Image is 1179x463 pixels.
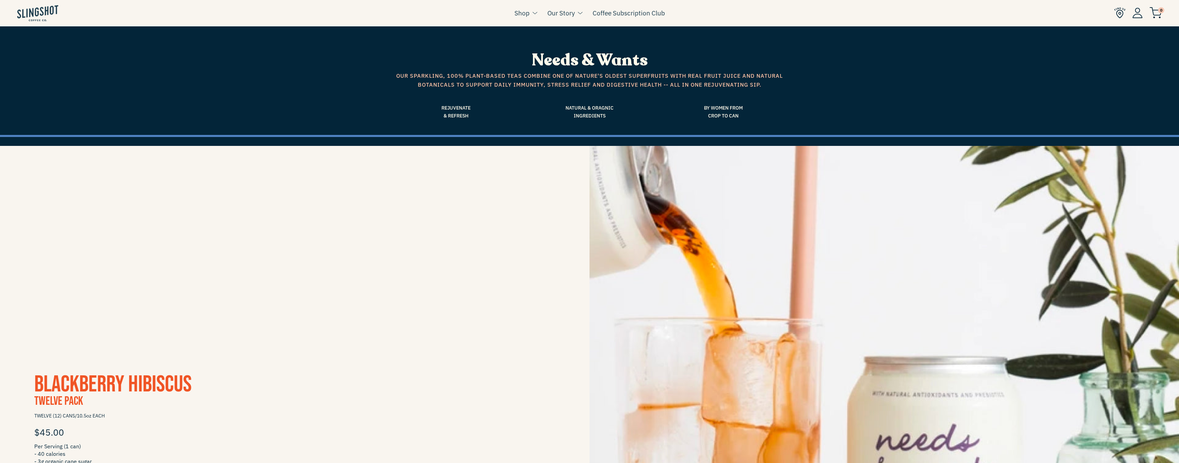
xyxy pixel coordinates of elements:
a: Blackberry Hibiscus [34,371,192,398]
span: Our sparkling, 100% plant-based teas combine one of nature's oldest superfruits with real fruit j... [394,72,785,89]
a: Our Story [547,8,575,18]
img: cart [1150,7,1162,18]
a: 0 [1150,9,1162,17]
a: Coffee Subscription Club [593,8,665,18]
span: 0 [1158,7,1164,13]
img: Account [1132,8,1143,18]
div: $45.00 [34,422,555,442]
span: Natural & Oragnic Ingredients [528,104,651,120]
span: By Women From Crop to Can [661,104,785,120]
span: Rejuvenate & Refresh [394,104,518,120]
a: Shop [514,8,530,18]
span: Needs & Wants [532,49,648,71]
span: Twelve Pack [34,394,83,409]
span: TWELVE (12) CANS/10.5oz EACH [34,410,555,422]
img: Find Us [1114,7,1126,18]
